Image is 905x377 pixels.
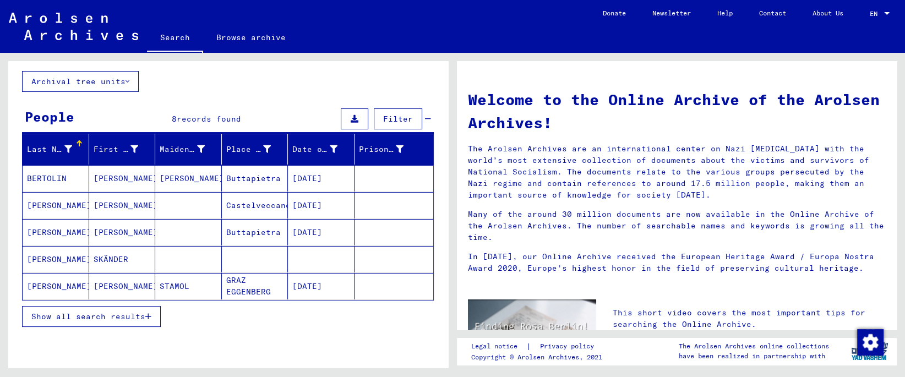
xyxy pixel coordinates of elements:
[23,246,89,272] mat-cell: [PERSON_NAME]
[94,144,139,155] div: First Name
[288,134,355,165] mat-header-cell: Date of Birth
[23,219,89,245] mat-cell: [PERSON_NAME]
[849,337,890,365] img: yv_logo.png
[27,144,72,155] div: Last Name
[468,251,886,274] p: In [DATE], our Online Archive received the European Heritage Award / Europa Nostra Award 2020, Eu...
[160,140,221,158] div: Maiden Name
[292,144,337,155] div: Date of Birth
[155,165,222,192] mat-cell: [PERSON_NAME]
[613,307,886,330] p: This short video covers the most important tips for searching the Online Archive.
[25,107,74,127] div: People
[23,273,89,299] mat-cell: [PERSON_NAME]
[155,134,222,165] mat-header-cell: Maiden Name
[870,10,882,18] span: EN
[89,246,156,272] mat-cell: SKÄNDER
[23,165,89,192] mat-cell: BERTOLIN
[288,273,355,299] mat-cell: [DATE]
[222,165,288,192] mat-cell: Buttapietra
[89,219,156,245] mat-cell: [PERSON_NAME]
[160,144,205,155] div: Maiden Name
[374,108,422,129] button: Filter
[857,329,884,356] img: Change consent
[679,351,829,361] p: have been realized in partnership with
[177,114,241,124] span: records found
[355,134,434,165] mat-header-cell: Prisoner #
[9,13,138,40] img: Arolsen_neg.svg
[22,306,161,327] button: Show all search results
[471,341,607,352] div: |
[222,192,288,218] mat-cell: Castelveccano
[679,341,829,351] p: The Arolsen Archives online collections
[89,165,156,192] mat-cell: [PERSON_NAME]
[31,312,145,321] span: Show all search results
[89,192,156,218] mat-cell: [PERSON_NAME]
[288,165,355,192] mat-cell: [DATE]
[23,134,89,165] mat-header-cell: Last Name
[468,299,596,369] img: video.jpg
[94,140,155,158] div: First Name
[89,134,156,165] mat-header-cell: First Name
[468,209,886,243] p: Many of the around 30 million documents are now available in the Online Archive of the Arolsen Ar...
[468,143,886,201] p: The Arolsen Archives are an international center on Nazi [MEDICAL_DATA] with the world’s most ext...
[23,192,89,218] mat-cell: [PERSON_NAME]
[27,140,89,158] div: Last Name
[155,273,222,299] mat-cell: STAMOL
[147,24,203,53] a: Search
[471,352,607,362] p: Copyright © Arolsen Archives, 2021
[383,114,413,124] span: Filter
[471,341,526,352] a: Legal notice
[226,144,271,155] div: Place of Birth
[89,273,156,299] mat-cell: [PERSON_NAME]
[359,144,404,155] div: Prisoner #
[222,273,288,299] mat-cell: GRAZ EGGENBERG
[468,88,886,134] h1: Welcome to the Online Archive of the Arolsen Archives!
[857,329,883,355] div: Change consent
[22,71,139,92] button: Archival tree units
[531,341,607,352] a: Privacy policy
[226,140,288,158] div: Place of Birth
[222,134,288,165] mat-header-cell: Place of Birth
[292,140,354,158] div: Date of Birth
[359,140,421,158] div: Prisoner #
[288,219,355,245] mat-cell: [DATE]
[172,114,177,124] span: 8
[222,219,288,245] mat-cell: Buttapietra
[203,24,299,51] a: Browse archive
[288,192,355,218] mat-cell: [DATE]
